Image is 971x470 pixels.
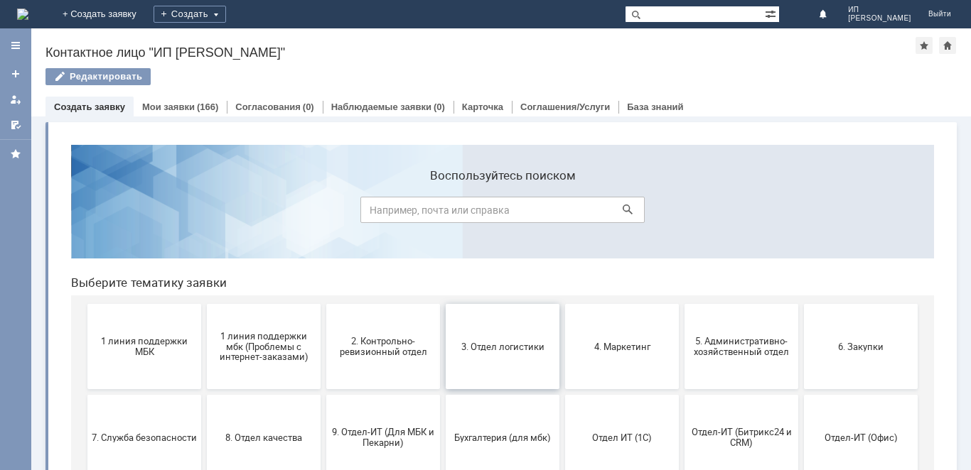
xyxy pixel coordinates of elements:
[197,102,218,112] div: (166)
[749,298,854,309] span: Отдел-ИТ (Офис)
[744,170,858,256] button: 6. Закупки
[303,102,314,112] div: (0)
[267,261,380,346] button: 9. Отдел-ИТ (Для МБК и Пекарни)
[28,170,141,256] button: 1 линия поддержки МБК
[267,352,380,437] button: Это соглашение не активно!
[147,170,261,256] button: 1 линия поддержки мбк (Проблемы с интернет-заказами)
[267,170,380,256] button: 2. Контрольно-ревизионный отдел
[301,63,585,89] input: Например, почта или справка
[4,62,27,85] a: Создать заявку
[390,378,495,410] span: [PERSON_NAME]. Услуги ИТ для МБК (оформляет L1)
[386,261,500,346] button: Бухгалтерия (для мбк)
[32,389,137,400] span: Финансовый отдел
[505,261,619,346] button: Отдел ИТ (1С)
[505,352,619,437] button: не актуален
[848,14,911,23] span: [PERSON_NAME]
[271,293,376,315] span: 9. Отдел-ИТ (Для МБК и Пекарни)
[386,352,500,437] button: [PERSON_NAME]. Услуги ИТ для МБК (оформляет L1)
[627,102,683,112] a: База знаний
[17,9,28,20] a: Перейти на домашнюю страницу
[271,384,376,405] span: Это соглашение не активно!
[32,298,137,309] span: 7. Служба безопасности
[765,6,779,20] span: Расширенный поиск
[4,114,27,136] a: Мои согласования
[939,37,956,54] div: Сделать домашней страницей
[386,170,500,256] button: 3. Отдел логистики
[151,389,257,400] span: Франчайзинг
[4,88,27,111] a: Мои заявки
[520,102,610,112] a: Соглашения/Услуги
[510,389,615,400] span: не актуален
[505,170,619,256] button: 4. Маркетинг
[151,197,257,229] span: 1 линия поддержки мбк (Проблемы с интернет-заказами)
[749,207,854,218] span: 6. Закупки
[301,35,585,49] label: Воспользуйтесь поиском
[147,261,261,346] button: 8. Отдел качества
[54,102,125,112] a: Создать заявку
[510,298,615,309] span: Отдел ИТ (1С)
[151,298,257,309] span: 8. Отдел качества
[629,293,734,315] span: Отдел-ИТ (Битрикс24 и CRM)
[142,102,195,112] a: Мои заявки
[434,102,445,112] div: (0)
[11,142,874,156] header: Выберите тематику заявки
[848,6,911,14] span: ИП
[390,207,495,218] span: 3. Отдел логистики
[45,45,916,60] div: Контактное лицо "ИП [PERSON_NAME]"
[28,352,141,437] button: Финансовый отдел
[17,9,28,20] img: logo
[625,170,739,256] button: 5. Административно-хозяйственный отдел
[235,102,301,112] a: Согласования
[331,102,431,112] a: Наблюдаемые заявки
[147,352,261,437] button: Франчайзинг
[629,202,734,224] span: 5. Административно-хозяйственный отдел
[510,207,615,218] span: 4. Маркетинг
[390,298,495,309] span: Бухгалтерия (для мбк)
[32,202,137,224] span: 1 линия поддержки МБК
[462,102,503,112] a: Карточка
[154,6,226,23] div: Создать
[271,202,376,224] span: 2. Контрольно-ревизионный отдел
[28,261,141,346] button: 7. Служба безопасности
[916,37,933,54] div: Добавить в избранное
[625,261,739,346] button: Отдел-ИТ (Битрикс24 и CRM)
[744,261,858,346] button: Отдел-ИТ (Офис)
